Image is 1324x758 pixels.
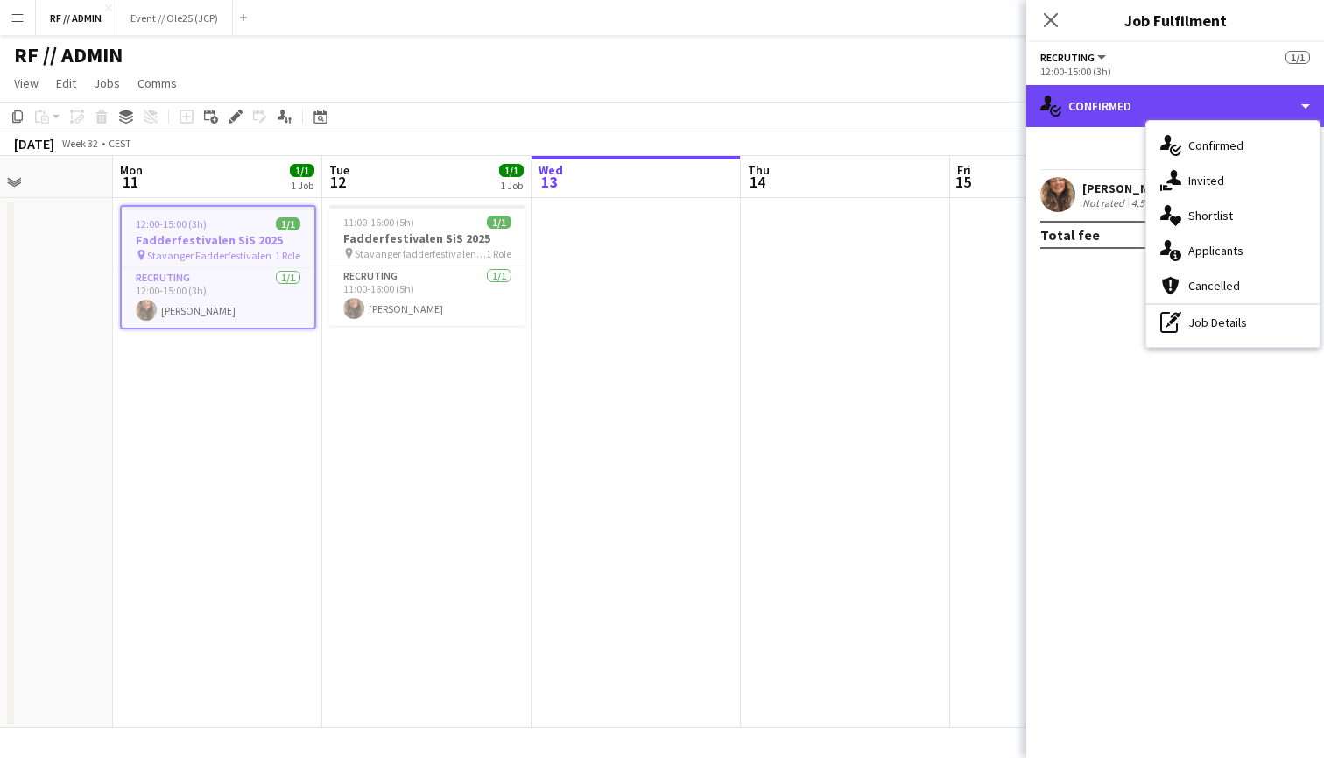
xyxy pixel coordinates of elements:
div: Confirmed [1146,128,1320,163]
span: 1/1 [499,164,524,177]
span: Thu [748,162,770,178]
span: Mon [120,162,143,178]
div: Job Details [1146,305,1320,340]
div: Confirmed [1026,85,1324,127]
div: Total fee [1040,226,1100,244]
a: Edit [49,72,83,95]
button: Event // Ole25 (JCP) [116,1,233,35]
span: Fri [957,162,971,178]
app-job-card: 11:00-16:00 (5h)1/1Fadderfestivalen SiS 2025 Stavanger fadderfestivalen 20251 RoleRecruting1/111:... [329,205,525,326]
span: Stavanger fadderfestivalen 2025 [355,247,486,260]
h3: Job Fulfilment [1026,9,1324,32]
h3: Fadderfestivalen SiS 2025 [329,230,525,246]
span: Edit [56,75,76,91]
span: 12:00-15:00 (3h) [136,217,207,230]
div: 1 Job [500,179,523,192]
div: [PERSON_NAME] [1082,181,1175,196]
span: 1 Role [486,247,511,260]
app-card-role: Recruting1/112:00-15:00 (3h)[PERSON_NAME] [122,268,314,328]
div: Cancelled [1146,268,1320,303]
span: Recruting [1040,51,1095,64]
div: Applicants [1146,233,1320,268]
span: View [14,75,39,91]
div: Not rated [1082,196,1128,209]
app-job-card: 12:00-15:00 (3h)1/1Fadderfestivalen SiS 2025 Stavanger Fadderfestivalen1 RoleRecruting1/112:00-15... [120,205,316,329]
span: 13 [536,172,563,192]
span: Comms [137,75,177,91]
div: Shortlist [1146,198,1320,233]
button: RF // ADMIN [36,1,116,35]
a: View [7,72,46,95]
span: Wed [539,162,563,178]
h1: RF // ADMIN [14,42,123,68]
button: Recruting [1040,51,1109,64]
a: Comms [130,72,184,95]
span: 1 Role [275,249,300,262]
span: 14 [745,172,770,192]
span: Jobs [94,75,120,91]
span: 1/1 [276,217,300,230]
app-card-role: Recruting1/111:00-16:00 (5h)[PERSON_NAME] [329,266,525,326]
span: Tue [329,162,349,178]
span: 12 [327,172,349,192]
span: 1/1 [1285,51,1310,64]
div: CEST [109,137,131,150]
div: 12:00-15:00 (3h) [1040,65,1310,78]
span: 11 [117,172,143,192]
h3: Fadderfestivalen SiS 2025 [122,232,314,248]
div: Invited [1146,163,1320,198]
div: [DATE] [14,135,54,152]
span: 15 [954,172,971,192]
span: Week 32 [58,137,102,150]
span: 11:00-16:00 (5h) [343,216,414,229]
span: Stavanger Fadderfestivalen [147,249,271,262]
a: Jobs [87,72,127,95]
div: 4.5km [1128,196,1162,209]
span: 1/1 [290,164,314,177]
span: 1/1 [487,216,511,229]
div: 1 Job [291,179,313,192]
